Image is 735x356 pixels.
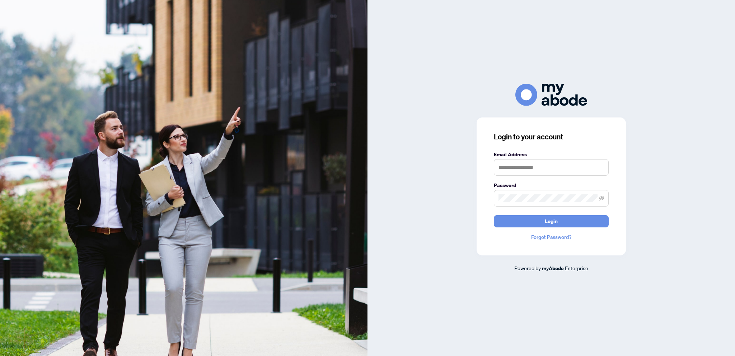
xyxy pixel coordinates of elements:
[514,265,541,271] span: Powered by
[545,216,558,227] span: Login
[515,84,587,106] img: ma-logo
[494,181,609,189] label: Password
[494,151,609,158] label: Email Address
[494,215,609,227] button: Login
[542,264,564,272] a: myAbode
[494,233,609,241] a: Forgot Password?
[494,132,609,142] h3: Login to your account
[599,196,604,201] span: eye-invisible
[565,265,588,271] span: Enterprise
